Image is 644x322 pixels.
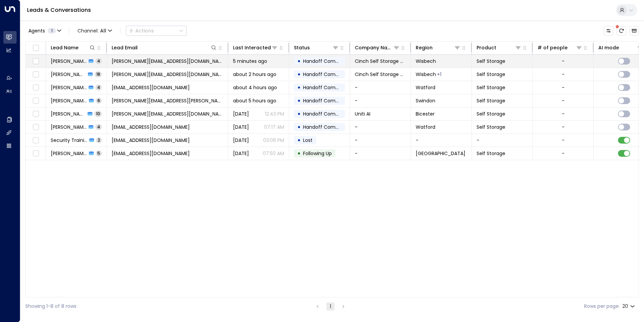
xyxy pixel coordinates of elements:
[51,124,87,130] span: Alex Dunbar
[355,110,370,117] span: Uniti AI
[562,58,565,65] div: -
[297,55,301,67] div: •
[233,84,277,91] span: about 4 hours ago
[303,150,332,157] span: Following Up
[51,44,78,52] div: Lead Name
[51,84,87,91] span: Charles Wyn-Davies
[129,28,154,34] div: Actions
[112,58,223,65] span: charles@cinchstorage.co.uk
[25,26,64,35] button: Agents1
[350,121,411,133] td: -
[472,134,533,147] td: -
[562,71,565,78] div: -
[233,44,271,52] div: Last Interacted
[233,137,249,144] span: Sep 25, 2025
[27,6,91,14] a: Leads & Conversations
[28,28,45,33] span: Agents
[297,134,301,146] div: •
[294,44,339,52] div: Status
[477,44,522,52] div: Product
[51,137,87,144] span: Security Training
[303,84,351,91] span: Handoff Completed
[112,97,223,104] span: charles@wyn-davies.com
[233,71,276,78] span: about 2 hours ago
[598,44,619,52] div: AI mode
[31,83,40,92] span: Toggle select row
[233,97,276,104] span: about 5 hours ago
[31,44,40,52] span: Toggle select all
[416,84,435,91] span: Watford
[562,137,565,144] div: -
[477,150,505,157] span: Self Storage
[233,150,249,157] span: Sep 23, 2025
[604,26,613,35] button: Customize
[562,97,565,104] div: -
[297,82,301,93] div: •
[31,97,40,105] span: Toggle select row
[355,71,406,78] span: Cinch Self Storage Wisbech
[303,124,351,130] span: Handoff Completed
[617,26,626,35] span: There are new threads available. Refresh the grid to view the latest updates.
[411,134,472,147] td: -
[233,44,278,52] div: Last Interacted
[562,110,565,117] div: -
[355,44,393,52] div: Company Name
[303,137,313,144] span: Lost
[437,71,441,78] div: Woking
[112,150,190,157] span: rayan.habbab@gmail.com
[51,44,96,52] div: Lead Name
[112,44,138,52] div: Lead Email
[477,84,505,91] span: Self Storage
[31,123,40,131] span: Toggle select row
[598,44,643,52] div: AI mode
[126,26,187,36] button: Actions
[263,150,284,157] p: 07:50 AM
[297,95,301,106] div: •
[562,150,565,157] div: -
[562,84,565,91] div: -
[94,111,102,117] span: 10
[297,108,301,120] div: •
[350,94,411,107] td: -
[297,148,301,159] div: •
[350,147,411,160] td: -
[263,137,284,144] p: 03:06 PM
[48,28,56,33] span: 1
[537,44,582,52] div: # of people
[126,26,187,36] div: Button group with a nested menu
[100,28,106,33] span: All
[233,124,249,130] span: Sep 26, 2025
[350,81,411,94] td: -
[31,136,40,145] span: Toggle select row
[303,97,351,104] span: Handoff Completed
[31,57,40,66] span: Toggle select row
[297,121,301,133] div: •
[112,44,217,52] div: Lead Email
[265,110,284,117] p: 12:43 PM
[416,150,465,157] span: London
[584,303,620,310] label: Rows per page:
[96,98,102,103] span: 6
[95,58,102,64] span: 4
[31,110,40,118] span: Toggle select row
[477,110,505,117] span: Self Storage
[477,124,505,130] span: Self Storage
[416,110,435,117] span: Bicester
[326,302,335,311] button: page 1
[233,110,249,117] span: Sep 27, 2025
[297,69,301,80] div: •
[303,71,351,78] span: Handoff Completed
[355,44,400,52] div: Company Name
[25,303,76,310] div: Showing 1-8 of 8 rows
[303,58,351,65] span: Handoff Completed
[416,58,436,65] span: Wisbech
[95,71,102,77] span: 18
[313,302,348,311] nav: pagination navigation
[264,124,284,130] p: 07:17 AM
[477,71,505,78] span: Self Storage
[112,110,223,117] span: Kerric@getuniti.com
[477,97,505,104] span: Self Storage
[562,124,565,130] div: -
[112,137,190,144] span: notifications@alerts.mycurricula.com
[416,97,435,104] span: Swindon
